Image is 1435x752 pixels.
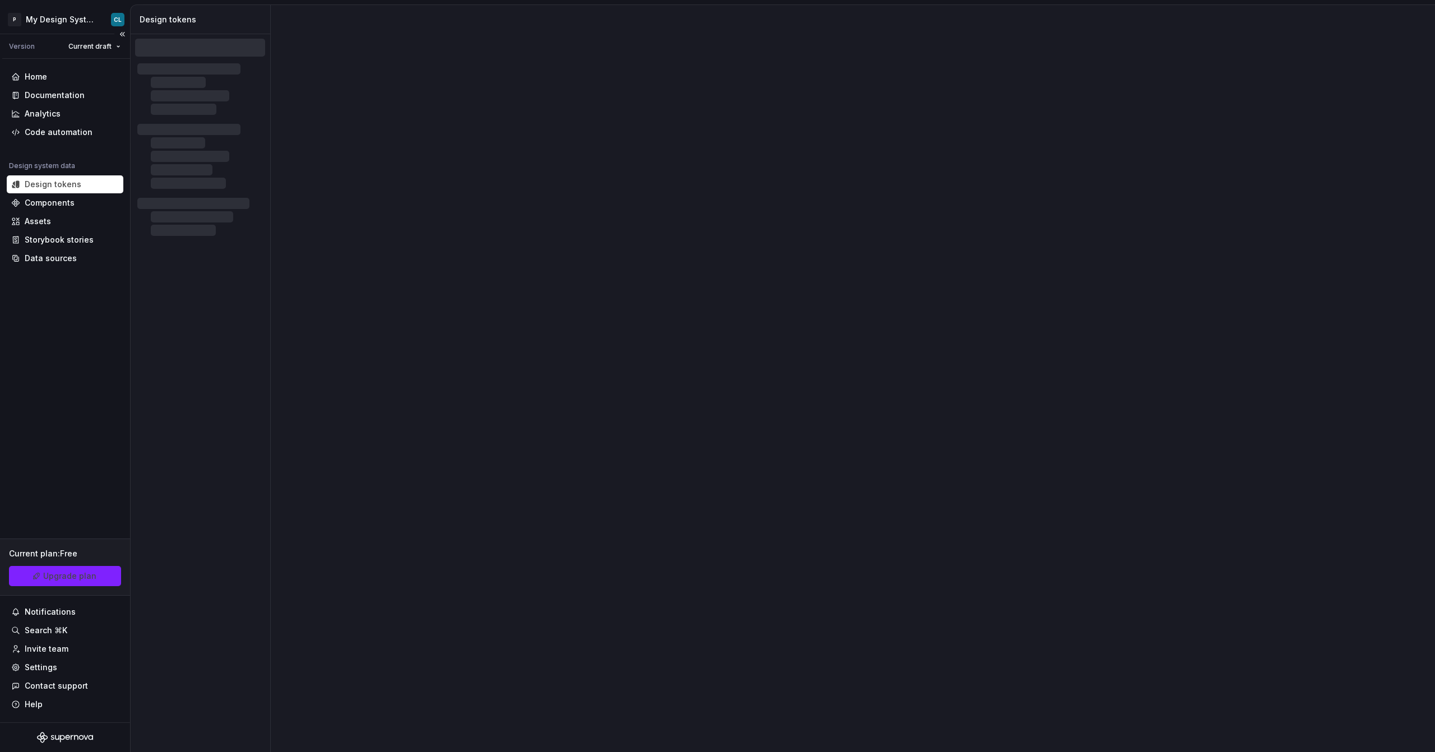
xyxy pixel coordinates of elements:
[25,234,94,245] div: Storybook stories
[25,253,77,264] div: Data sources
[114,26,130,42] button: Collapse sidebar
[25,108,61,119] div: Analytics
[9,548,121,559] div: Current plan : Free
[7,68,123,86] a: Home
[9,566,121,586] a: Upgrade plan
[25,680,88,691] div: Contact support
[7,603,123,621] button: Notifications
[25,179,81,190] div: Design tokens
[8,13,21,26] div: P
[2,7,128,31] button: PMy Design SystemCL
[140,14,266,25] div: Design tokens
[25,127,92,138] div: Code automation
[25,625,67,636] div: Search ⌘K
[43,570,96,582] span: Upgrade plan
[7,231,123,249] a: Storybook stories
[114,15,122,24] div: CL
[7,105,123,123] a: Analytics
[7,695,123,713] button: Help
[26,14,98,25] div: My Design System
[25,699,43,710] div: Help
[37,732,93,743] svg: Supernova Logo
[9,42,35,51] div: Version
[7,677,123,695] button: Contact support
[25,662,57,673] div: Settings
[7,194,123,212] a: Components
[7,658,123,676] a: Settings
[25,71,47,82] div: Home
[25,216,51,227] div: Assets
[7,249,123,267] a: Data sources
[7,621,123,639] button: Search ⌘K
[68,42,112,51] span: Current draft
[25,197,75,208] div: Components
[7,212,123,230] a: Assets
[25,90,85,101] div: Documentation
[9,161,75,170] div: Design system data
[7,123,123,141] a: Code automation
[7,640,123,658] a: Invite team
[7,175,123,193] a: Design tokens
[63,39,126,54] button: Current draft
[25,643,68,654] div: Invite team
[7,86,123,104] a: Documentation
[25,606,76,618] div: Notifications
